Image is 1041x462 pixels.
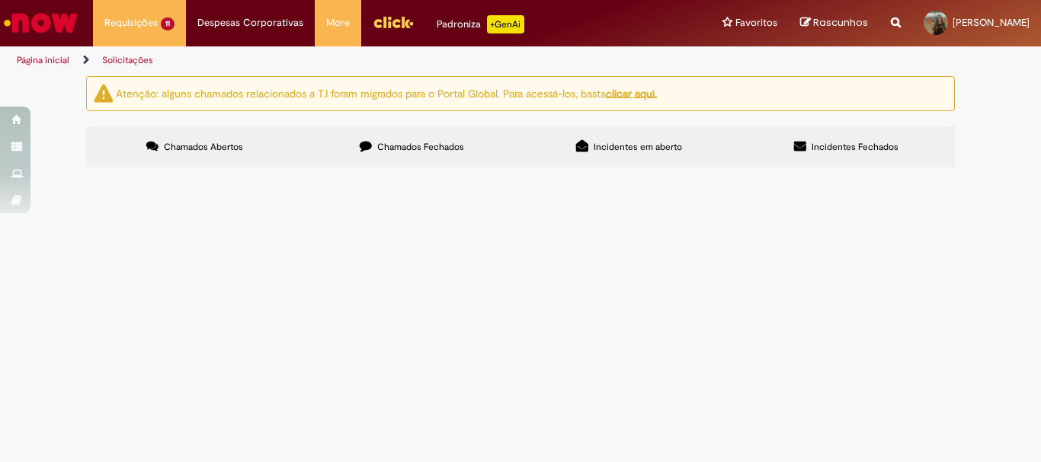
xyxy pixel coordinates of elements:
[326,15,350,30] span: More
[594,141,682,153] span: Incidentes em aberto
[102,54,153,66] a: Solicitações
[606,86,657,100] a: clicar aqui.
[17,54,69,66] a: Página inicial
[11,46,683,75] ul: Trilhas de página
[377,141,464,153] span: Chamados Fechados
[437,15,524,33] div: Padroniza
[2,8,80,38] img: ServiceNow
[373,11,414,33] img: click_logo_yellow_360x200.png
[735,15,777,30] span: Favoritos
[953,16,1030,29] span: [PERSON_NAME]
[813,15,868,30] span: Rascunhos
[487,15,524,33] p: +GenAi
[116,86,657,100] ng-bind-html: Atenção: alguns chamados relacionados a T.I foram migrados para o Portal Global. Para acessá-los,...
[197,15,303,30] span: Despesas Corporativas
[800,16,868,30] a: Rascunhos
[812,141,898,153] span: Incidentes Fechados
[104,15,158,30] span: Requisições
[161,18,175,30] span: 11
[164,141,243,153] span: Chamados Abertos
